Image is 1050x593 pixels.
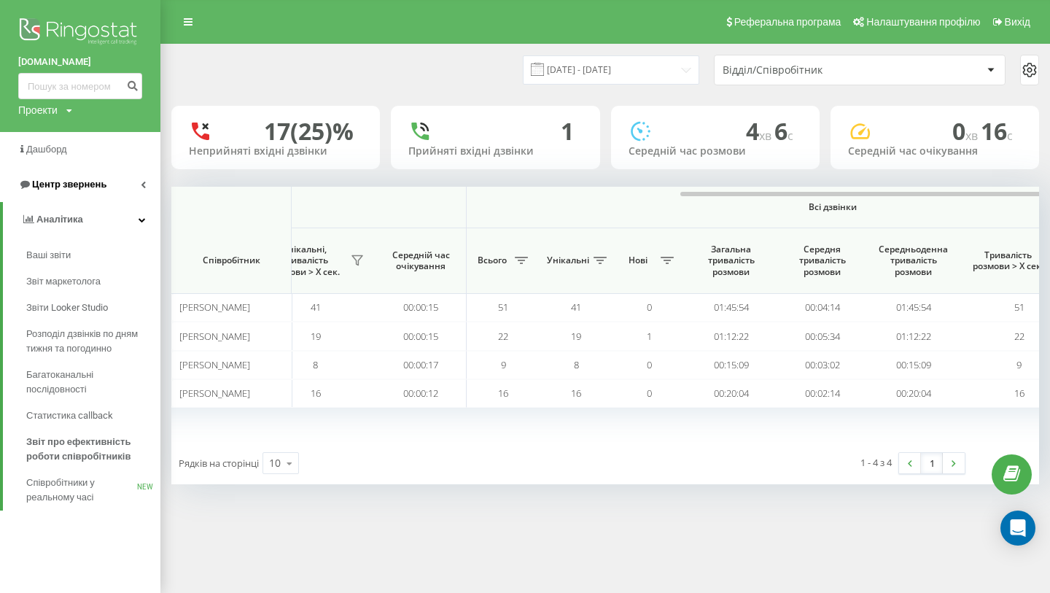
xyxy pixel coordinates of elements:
span: Тривалість розмови > Х сек. [966,249,1050,272]
a: 1 [921,453,943,473]
td: 01:12:22 [868,322,959,350]
span: 51 [498,301,508,314]
span: Реферальна програма [734,16,841,28]
span: 41 [311,301,321,314]
td: 00:00:17 [376,351,467,379]
span: Всього [474,255,510,266]
div: Прийняті вхідні дзвінки [408,145,582,158]
div: Середній час розмови [629,145,802,158]
span: 22 [498,330,508,343]
div: 1 [561,117,574,145]
td: 00:20:04 [868,379,959,408]
span: Нові [620,255,656,266]
a: Ваші звіти [26,242,160,268]
span: хв [759,128,774,144]
td: 00:15:09 [685,351,777,379]
td: 00:02:14 [777,379,868,408]
span: [PERSON_NAME] [179,358,250,371]
input: Пошук за номером [18,73,142,99]
span: Центр звернень [32,179,106,190]
td: 00:00:12 [376,379,467,408]
a: Звіт про ефективність роботи співробітників [26,429,160,470]
div: Відділ/Співробітник [723,64,897,77]
span: Співробітники у реальному часі [26,476,137,505]
span: 1 [647,330,652,343]
div: Проекти [18,103,58,117]
span: Середня тривалість розмови [787,244,857,278]
td: 00:00:15 [376,322,467,350]
span: Аналiтика [36,214,83,225]
a: Аналiтика [3,202,160,237]
span: 51 [1014,301,1024,314]
span: 19 [571,330,581,343]
span: 16 [311,387,321,400]
span: Звіт про ефективність роботи співробітників [26,435,153,464]
span: 16 [981,115,1013,147]
span: Розподіл дзвінків по дням тижня та погодинно [26,327,153,356]
span: 41 [571,301,581,314]
a: Звіт маркетолога [26,268,160,295]
span: Вихід [1005,16,1030,28]
a: Багатоканальні послідовності [26,362,160,403]
span: Середній час очікування [386,249,455,272]
a: Звіти Looker Studio [26,295,160,321]
span: 4 [746,115,774,147]
span: Ваші звіти [26,248,71,263]
span: Рядків на сторінці [179,457,259,470]
a: Розподіл дзвінків по дням тижня та погодинно [26,321,160,362]
span: Дашборд [26,144,67,155]
span: Співробітник [184,255,279,266]
td: 00:20:04 [685,379,777,408]
span: 0 [647,301,652,314]
span: Загальна тривалість розмови [696,244,766,278]
td: 01:12:22 [685,322,777,350]
div: Неприйняті вхідні дзвінки [189,145,362,158]
a: Співробітники у реальному часіNEW [26,470,160,511]
span: [PERSON_NAME] [179,330,250,343]
td: 00:03:02 [777,351,868,379]
span: 16 [498,387,508,400]
span: Багатоканальні послідовності [26,368,153,397]
span: хв [965,128,981,144]
span: 0 [952,115,981,147]
span: 16 [1014,387,1024,400]
span: c [787,128,793,144]
span: Звіти Looker Studio [26,301,108,315]
td: 01:45:54 [685,293,777,322]
a: [DOMAIN_NAME] [18,55,142,69]
span: Унікальні [547,255,589,266]
span: 8 [574,358,579,371]
div: Open Intercom Messenger [1000,511,1035,546]
div: 10 [269,456,281,470]
span: [PERSON_NAME] [179,301,250,314]
span: 19 [311,330,321,343]
td: 00:05:34 [777,322,868,350]
span: 22 [1014,330,1024,343]
div: 17 (25)% [264,117,354,145]
span: Унікальні, тривалість розмови > Х сек. [262,244,346,278]
a: Статистика callback [26,403,160,429]
td: 01:45:54 [868,293,959,322]
span: 8 [313,358,318,371]
td: 00:00:15 [376,293,467,322]
span: Звіт маркетолога [26,274,101,289]
td: 00:15:09 [868,351,959,379]
span: [PERSON_NAME] [179,387,250,400]
span: Налаштування профілю [866,16,980,28]
span: c [1007,128,1013,144]
span: 0 [647,358,652,371]
span: 16 [571,387,581,400]
div: 1 - 4 з 4 [860,455,892,470]
span: 9 [1016,358,1022,371]
img: Ringostat logo [18,15,142,51]
span: 9 [501,358,506,371]
span: 6 [774,115,793,147]
td: 00:04:14 [777,293,868,322]
div: Середній час очікування [848,145,1022,158]
span: Середньоденна тривалість розмови [879,244,948,278]
span: Статистика callback [26,408,113,423]
span: 0 [647,387,652,400]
